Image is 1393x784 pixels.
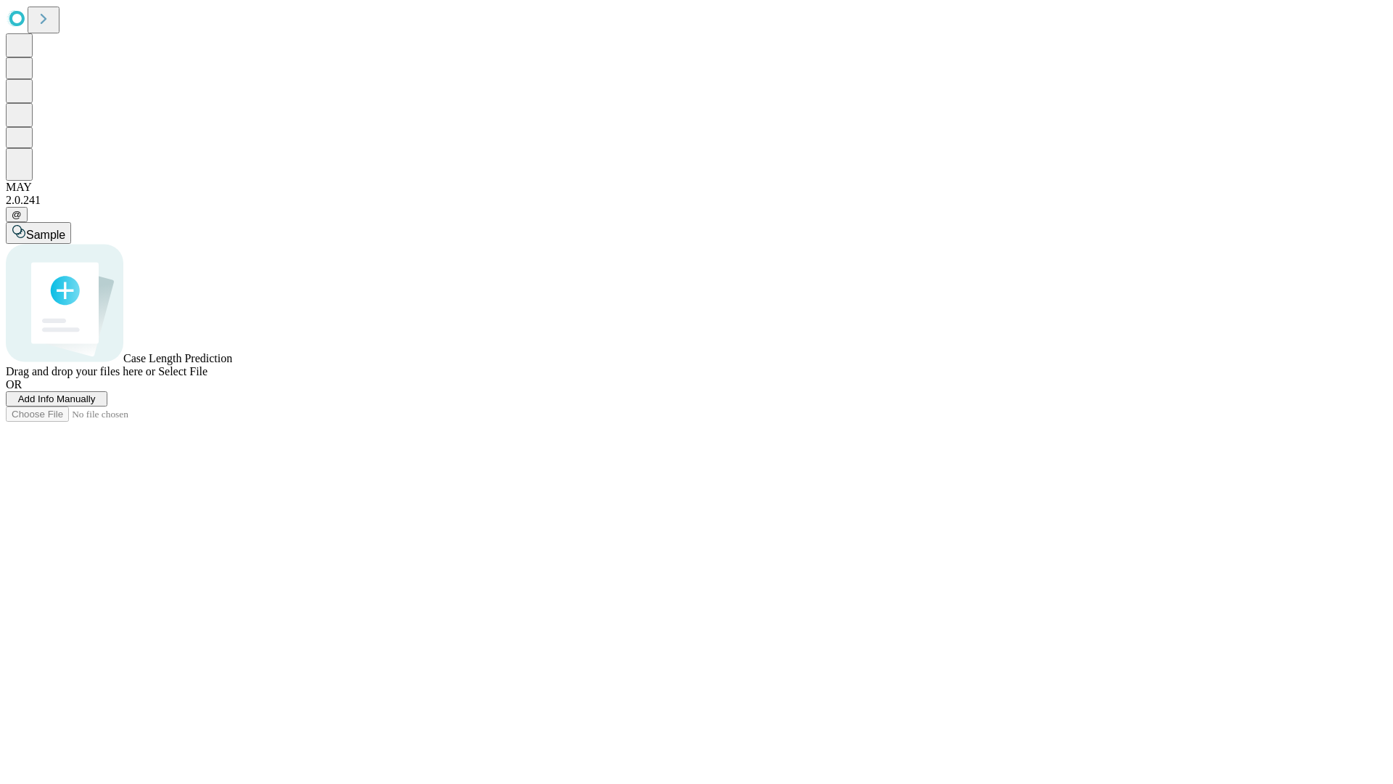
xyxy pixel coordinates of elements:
span: Case Length Prediction [123,352,232,364]
div: 2.0.241 [6,194,1387,207]
button: @ [6,207,28,222]
div: MAY [6,181,1387,194]
button: Sample [6,222,71,244]
button: Add Info Manually [6,391,107,407]
span: Sample [26,229,65,241]
span: Drag and drop your files here or [6,365,155,377]
span: @ [12,209,22,220]
span: Add Info Manually [18,393,96,404]
span: OR [6,378,22,391]
span: Select File [158,365,207,377]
